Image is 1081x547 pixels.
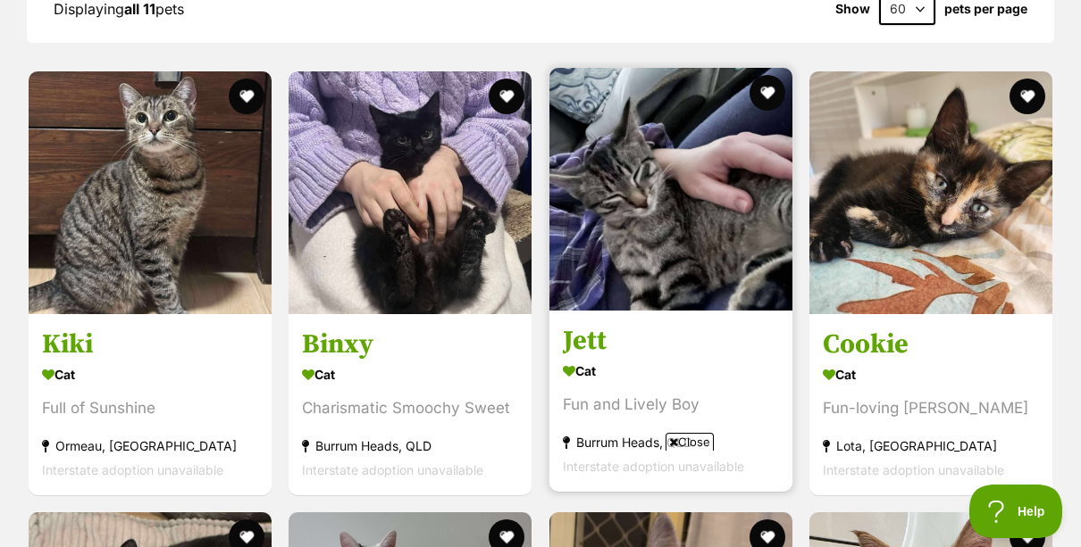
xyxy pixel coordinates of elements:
[42,327,258,361] h3: Kiki
[823,327,1039,361] h3: Cookie
[809,71,1052,314] img: Cookie
[563,430,779,454] div: Burrum Heads, QLD
[750,75,785,111] button: favourite
[302,434,518,458] div: Burrum Heads, QLD
[563,393,779,417] div: Fun and Lively Boy
[42,396,258,420] div: Full of Sunshine
[549,311,792,492] a: Jett Cat Fun and Lively Boy Burrum Heads, QLD Interstate adoption unavailable favourite
[302,327,518,361] h3: Binxy
[302,361,518,387] div: Cat
[823,396,1039,420] div: Fun-loving [PERSON_NAME]
[969,485,1063,538] iframe: Help Scout Beacon - Open
[549,68,792,311] img: Jett
[29,71,272,314] img: Kiki
[289,314,532,495] a: Binxy Cat Charismatic Smoochy Sweet Burrum Heads, QLD Interstate adoption unavailable favourite
[107,458,974,538] iframe: Advertisement
[42,434,258,458] div: Ormeau, [GEOGRAPHIC_DATA]
[302,396,518,420] div: Charismatic Smoochy Sweet
[666,433,714,451] span: Close
[835,2,870,16] span: Show
[42,462,223,477] span: Interstate adoption unavailable
[944,2,1027,16] label: pets per page
[823,361,1039,387] div: Cat
[823,434,1039,458] div: Lota, [GEOGRAPHIC_DATA]
[823,462,1004,477] span: Interstate adoption unavailable
[29,314,272,495] a: Kiki Cat Full of Sunshine Ormeau, [GEOGRAPHIC_DATA] Interstate adoption unavailable favourite
[1010,79,1045,114] button: favourite
[809,314,1052,495] a: Cookie Cat Fun-loving [PERSON_NAME] Lota, [GEOGRAPHIC_DATA] Interstate adoption unavailable favou...
[563,358,779,384] div: Cat
[289,71,532,314] img: Binxy
[563,324,779,358] h3: Jett
[42,361,258,387] div: Cat
[229,79,264,114] button: favourite
[490,79,525,114] button: favourite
